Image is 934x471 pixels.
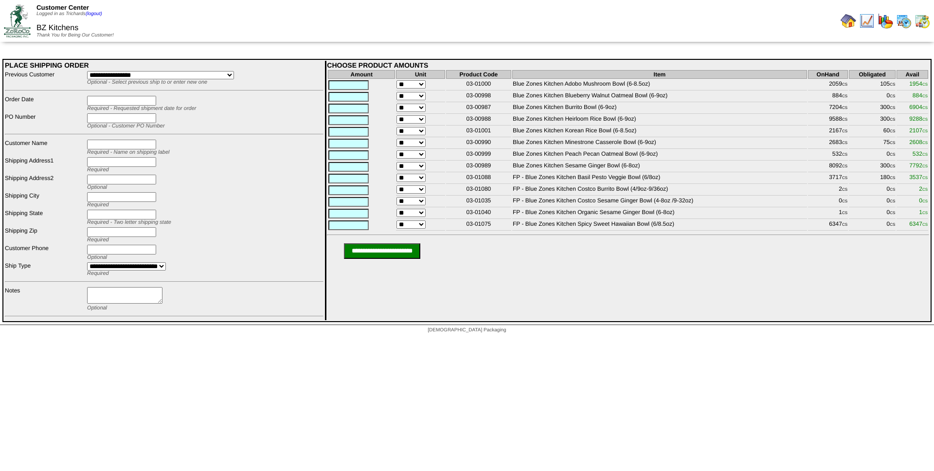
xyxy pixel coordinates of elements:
[36,33,114,38] span: Thank You for Being Our Customer!
[922,199,928,203] span: CS
[512,220,807,231] td: FP - Blue Zones Kitchen Spicy Sweet Hawaiian Bowl (6/8.5oz)
[512,103,807,114] td: Blue Zones Kitchen Burrito Bowl (6-9oz)
[890,117,895,122] span: CS
[913,92,928,99] span: 884
[87,237,109,243] span: Required
[808,173,848,184] td: 3717
[849,138,896,149] td: 75
[842,141,847,145] span: CS
[4,287,86,311] td: Notes
[842,164,847,168] span: CS
[446,220,511,231] td: 03-01075
[4,209,86,226] td: Shipping State
[808,162,848,172] td: 8092
[909,115,928,122] span: 9288
[512,185,807,196] td: FP - Blue Zones Kitchen Costco Burrito Bowl (4/9oz-9/36oz)
[4,262,86,277] td: Ship Type
[890,129,895,133] span: CS
[808,70,848,79] th: OnHand
[87,184,107,190] span: Optional
[859,13,875,29] img: line_graph.gif
[890,141,895,145] span: CS
[4,244,86,261] td: Customer Phone
[428,327,506,333] span: [DEMOGRAPHIC_DATA] Packaging
[446,80,511,91] td: 03-01000
[849,173,896,184] td: 180
[841,13,856,29] img: home.gif
[808,103,848,114] td: 7204
[87,106,196,111] span: Required - Requested shipment date for order
[915,13,930,29] img: calendarinout.gif
[512,138,807,149] td: Blue Zones Kitchen Minestrone Casserole Bowl (6-9oz)
[909,127,928,134] span: 2107
[849,220,896,231] td: 0
[842,199,847,203] span: CS
[87,149,169,155] span: Required - Name on shipping label
[890,187,895,192] span: CS
[512,70,807,79] th: Item
[849,91,896,102] td: 0
[446,91,511,102] td: 03-00998
[849,150,896,161] td: 0
[87,254,107,260] span: Optional
[913,150,928,157] span: 532
[4,113,86,129] td: PO Number
[849,70,896,79] th: Obligated
[512,162,807,172] td: Blue Zones Kitchen Sesame Ginger Bowl (6-8oz)
[890,199,895,203] span: CS
[446,138,511,149] td: 03-00990
[890,82,895,87] span: CS
[922,117,928,122] span: CS
[922,211,928,215] span: CS
[446,70,511,79] th: Product Code
[849,162,896,172] td: 300
[890,211,895,215] span: CS
[808,138,848,149] td: 2683
[842,211,847,215] span: CS
[922,164,928,168] span: CS
[890,176,895,180] span: CS
[4,4,31,37] img: ZoRoCo_Logo(Green%26Foil)%20jpg.webp
[842,176,847,180] span: CS
[890,106,895,110] span: CS
[849,185,896,196] td: 0
[922,94,928,98] span: CS
[890,164,895,168] span: CS
[909,162,928,169] span: 7792
[328,70,395,79] th: Amount
[922,176,928,180] span: CS
[808,208,848,219] td: 1
[842,222,847,227] span: CS
[919,185,928,192] span: 2
[446,127,511,137] td: 03-01001
[808,150,848,161] td: 532
[878,13,893,29] img: graph.gif
[4,227,86,243] td: Shipping Zip
[842,94,847,98] span: CS
[849,103,896,114] td: 300
[922,141,928,145] span: CS
[87,167,109,173] span: Required
[87,219,171,225] span: Required - Two letter shipping state
[4,95,86,112] td: Order Date
[446,197,511,207] td: 03-01035
[446,150,511,161] td: 03-00999
[849,80,896,91] td: 105
[446,173,511,184] td: 03-01088
[909,139,928,145] span: 2608
[842,82,847,87] span: CS
[842,152,847,157] span: CS
[909,220,928,227] span: 6347
[446,115,511,126] td: 03-00988
[808,185,848,196] td: 2
[808,127,848,137] td: 2167
[808,115,848,126] td: 9588
[446,185,511,196] td: 03-01080
[849,197,896,207] td: 0
[4,157,86,173] td: Shipping Address1
[808,91,848,102] td: 884
[4,71,86,86] td: Previous Customer
[512,173,807,184] td: FP - Blue Zones Kitchen Basil Pesto Veggie Bowl (6/8oz)
[36,24,78,32] span: BZ Kitchens
[922,129,928,133] span: CS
